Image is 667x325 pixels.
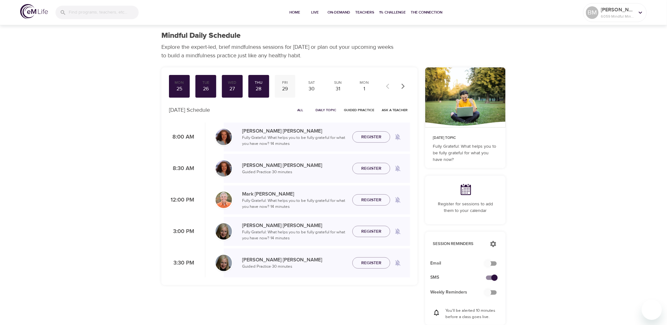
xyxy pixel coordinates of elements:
[216,129,232,145] img: Cindy2%20031422%20blue%20filter%20hi-res.jpg
[601,14,635,19] p: 6059 Mindful Minutes
[355,9,374,16] span: Teachers
[382,107,408,113] span: Ask a Teacher
[379,9,406,16] span: 1% Challenge
[216,223,232,240] img: Diane_Renz-min.jpg
[307,9,322,16] span: Live
[169,227,194,236] p: 3:00 PM
[352,194,390,206] button: Register
[216,192,232,208] img: Mark_Pirtle-min.jpg
[390,255,405,271] span: Remind me when a class goes live every Thursday at 3:30 PM
[430,289,490,296] span: Weekly Reminders
[390,129,405,145] span: Remind me when a class goes live every Thursday at 8:00 AM
[344,107,374,113] span: Guided Practice
[357,85,372,93] div: 1
[601,6,635,14] p: [PERSON_NAME] AKA BMitch
[313,105,339,115] button: Daily Topic
[277,80,293,85] div: Fri
[169,164,194,173] p: 8:30 AM
[242,135,347,147] p: Fully Grateful: What helps you to be fully grateful for what you have now? · 14 minutes
[433,241,484,247] p: Session Reminders
[161,43,398,60] p: Explore the expert-led, brief mindfulness sessions for [DATE] or plan out your upcoming weeks to ...
[293,107,308,113] span: All
[379,105,410,115] button: Ask a Teacher
[216,160,232,177] img: Cindy2%20031422%20blue%20filter%20hi-res.jpg
[352,131,390,143] button: Register
[287,9,302,16] span: Home
[361,196,381,204] span: Register
[224,80,240,85] div: Wed
[277,85,293,93] div: 29
[69,6,139,19] input: Find programs, teachers, etc...
[290,105,310,115] button: All
[161,31,241,40] h1: Mindful Daily Schedule
[198,80,214,85] div: Tue
[586,6,599,19] div: BM
[304,80,319,85] div: Sat
[242,169,347,175] p: Guided Practice · 30 minutes
[390,161,405,176] span: Remind me when a class goes live every Thursday at 8:30 AM
[390,224,405,239] span: Remind me when a class goes live every Thursday at 3:00 PM
[242,264,347,270] p: Guided Practice · 30 minutes
[361,165,381,173] span: Register
[341,105,377,115] button: Guided Practice
[242,256,347,264] p: [PERSON_NAME] [PERSON_NAME]
[171,80,187,85] div: Mon
[251,80,267,85] div: Thu
[390,192,405,208] span: Remind me when a class goes live every Thursday at 12:00 PM
[361,228,381,236] span: Register
[352,257,390,269] button: Register
[216,255,232,271] img: Diane_Renz-min.jpg
[171,85,187,93] div: 25
[224,85,240,93] div: 27
[352,163,390,174] button: Register
[169,133,194,141] p: 8:00 AM
[242,162,347,169] p: [PERSON_NAME] [PERSON_NAME]
[357,80,372,85] div: Mon
[430,260,490,267] span: Email
[361,133,381,141] span: Register
[242,127,347,135] p: [PERSON_NAME] [PERSON_NAME]
[433,201,498,214] p: Register for sessions to add them to your calendar
[304,85,319,93] div: 30
[433,143,498,163] p: Fully Grateful: What helps you to be fully grateful for what you have now?
[198,85,214,93] div: 26
[411,9,442,16] span: The Connection
[642,300,662,320] iframe: Button to launch messaging window
[330,80,346,85] div: Sun
[242,222,347,229] p: [PERSON_NAME] [PERSON_NAME]
[352,226,390,237] button: Register
[251,85,267,93] div: 28
[430,274,490,281] span: SMS
[242,198,347,210] p: Fully Grateful: What helps you to be fully grateful for what you have now? · 14 minutes
[242,190,347,198] p: Mark [PERSON_NAME]
[361,259,381,267] span: Register
[433,135,498,141] p: [DATE] Topic
[316,107,336,113] span: Daily Topic
[328,9,350,16] span: On-Demand
[169,196,194,204] p: 12:00 PM
[445,308,498,320] p: You'll be alerted 10 minutes before a class goes live.
[330,85,346,93] div: 31
[169,259,194,267] p: 3:30 PM
[242,229,347,242] p: Fully Grateful: What helps you to be fully grateful for what you have now? · 14 minutes
[20,4,48,19] img: logo
[169,106,210,114] p: [DATE] Schedule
